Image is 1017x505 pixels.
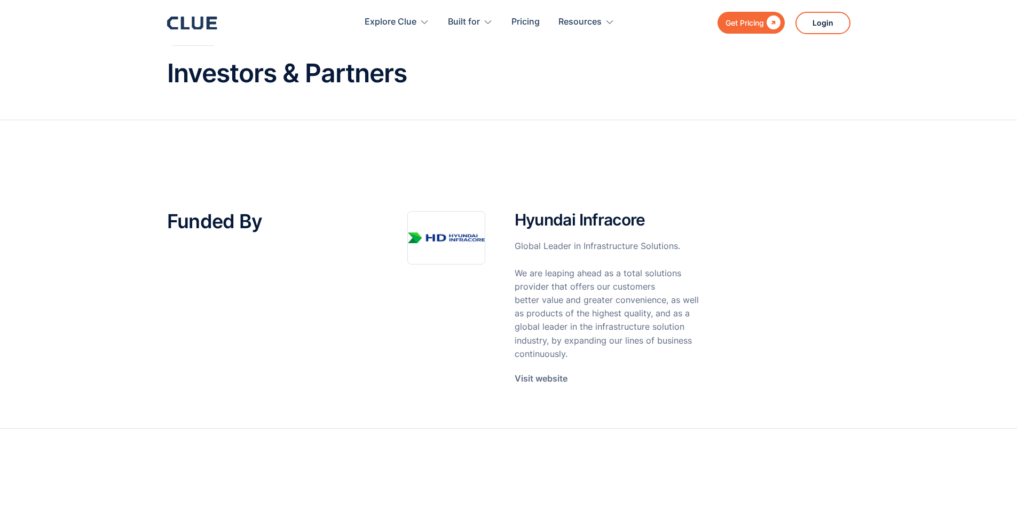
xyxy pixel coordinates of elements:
[365,5,429,39] div: Explore Clue
[515,372,567,385] a: Visit website
[515,211,700,229] h2: Hyundai Infracore
[448,5,493,39] div: Built for
[167,211,375,232] h2: Funded By
[558,5,602,39] div: Resources
[764,16,781,29] div: 
[511,5,540,39] a: Pricing
[365,5,416,39] div: Explore Clue
[407,211,485,265] img: Image showing Hyundai Infracore logo.
[825,355,1017,505] iframe: Chat Widget
[726,16,764,29] div: Get Pricing
[4,15,167,98] iframe: profile
[515,239,700,361] p: Global Leader in Infrastructure Solutions. We are leaping ahead as a total solutions provider tha...
[448,5,480,39] div: Built for
[795,12,850,34] a: Login
[718,12,785,34] a: Get Pricing
[167,59,850,88] h1: Investors & Partners
[558,5,614,39] div: Resources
